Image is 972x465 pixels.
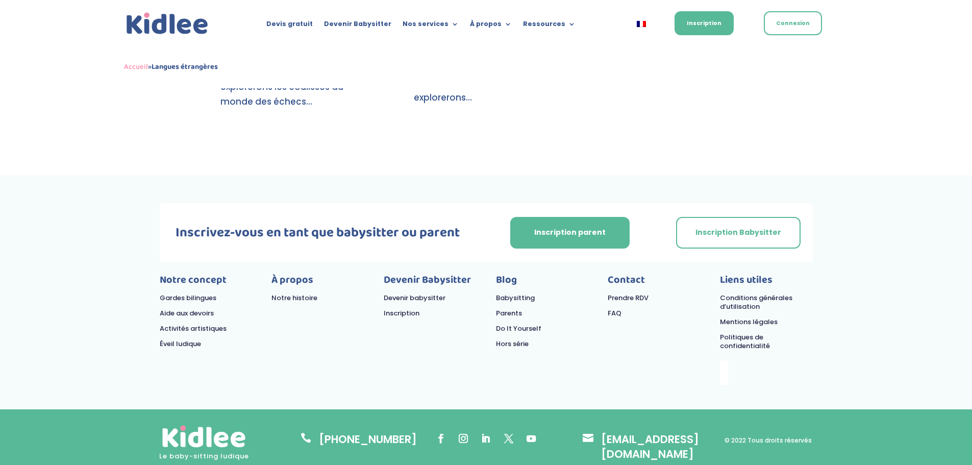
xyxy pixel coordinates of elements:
[675,11,734,35] a: Inscription
[266,20,313,32] a: Devis gratuit
[601,432,699,462] p: [EMAIL_ADDRESS][DOMAIN_NAME]
[720,317,778,327] a: Mentions légales
[384,276,476,295] p: Devenir Babysitter
[324,20,391,32] a: Devenir Babysitter
[496,276,588,295] p: Blog
[384,308,419,318] a: Inscription
[496,324,541,333] a: Do It Yourself
[608,293,649,303] a: Prendre RDV
[403,20,459,32] a: Nos services
[676,217,801,249] a: Inscription Babysitter
[384,293,445,303] a: Devenir babysitter
[160,293,216,303] a: Gardes bilingues
[764,11,822,35] a: Connexion
[720,276,812,295] p: Liens utiles
[583,432,593,443] span: 
[496,308,522,318] a: Parents
[637,21,646,27] img: Français
[496,293,535,303] a: Babysitting
[470,20,512,32] a: À propos
[160,276,252,295] p: Notre concept
[720,332,770,351] a: Politiques de confidentialité
[160,324,227,333] a: Activités artistiques
[454,429,472,448] a: Suivez sur Instagram
[724,433,812,448] p: © 2022 Tous droits réservés
[159,449,250,464] p: Le baby-sitting ludique
[608,276,700,295] p: Contact
[319,432,417,447] p: [PHONE_NUMBER]
[271,276,364,295] p: À propos
[477,429,495,448] a: Suivez sur LinkedIn
[522,429,540,448] a: Suivez sur Youtube
[124,10,211,37] a: Kidlee Logo
[124,61,148,73] a: Accueil
[160,423,248,451] img: logo_kidlee_blanc
[431,429,450,448] a: Suivez sur Facebook
[523,20,576,32] a: Ressources
[496,339,529,349] a: Hors série
[152,61,218,73] strong: Langues étrangères
[160,226,477,244] h3: Inscrivez-vous en tant que babysitter ou parent
[160,339,201,349] a: Éveil ludique
[500,429,518,448] a: Suivez sur X
[160,308,214,318] a: Aide aux devoirs
[720,293,792,311] a: Conditions générales d’utilisation
[124,61,218,73] span: »
[124,10,211,37] img: logo_kidlee_bleu
[608,308,621,318] a: FAQ
[510,217,630,249] a: Inscription parent
[271,293,317,303] a: Notre histoire
[301,432,311,443] a: 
